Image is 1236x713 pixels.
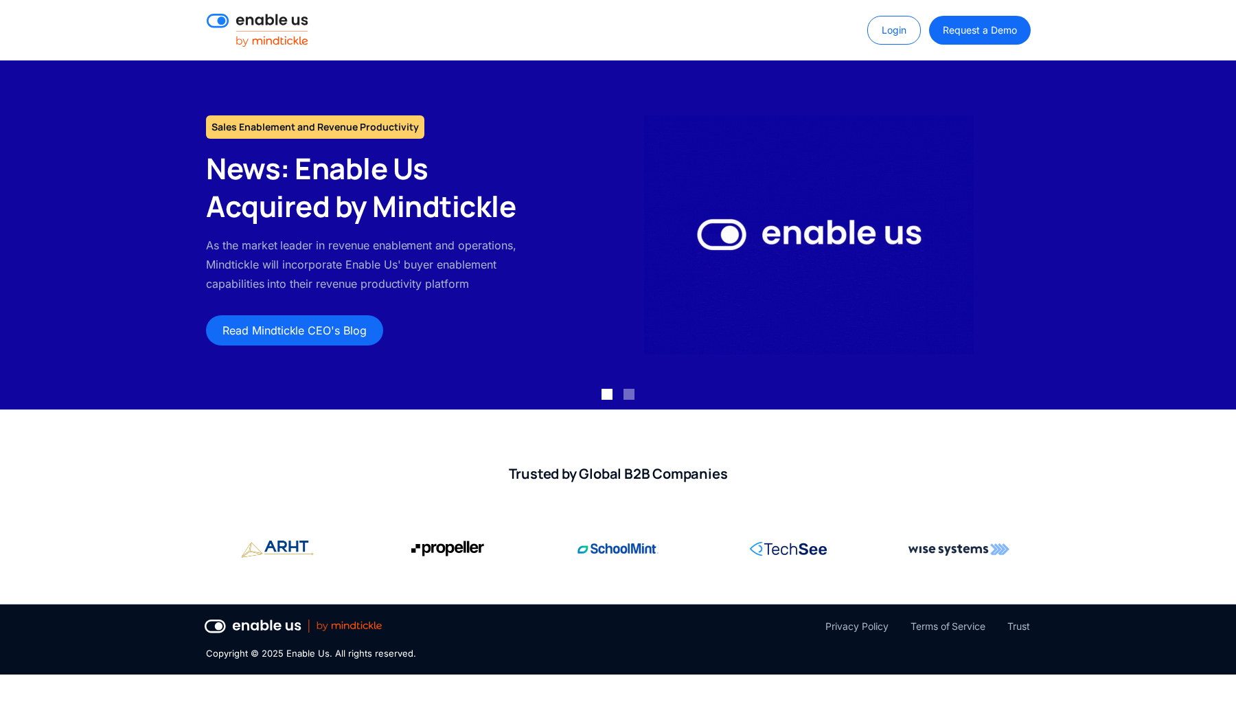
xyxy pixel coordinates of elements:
p: As the market leader in revenue enablement and operations, Mindtickle will incorporate Enable Us'... [206,236,534,293]
img: Enable Us by Mindtickle [644,115,974,354]
a: Read Mindtickle CEO's Blog [206,315,383,346]
a: Terms of Service [911,618,985,635]
a: Privacy Policy [825,618,888,635]
a: Trust [1007,618,1030,635]
h2: Trusted by Global B2B Companies [206,465,1030,483]
img: Propeller Aero corporate logo [411,535,484,563]
div: next slide [1181,60,1236,409]
div: Show slide 2 of 2 [623,389,634,400]
img: Propeller Aero corporate logo [241,535,314,563]
img: RingCentral corporate logo [750,535,827,563]
a: Request a Demo [929,16,1030,45]
img: Wise Systems corporate logo [908,535,1009,563]
a: Login [867,16,921,45]
h1: Sales Enablement and Revenue Productivity [206,115,424,139]
img: SchoolMint corporate logo [577,535,659,563]
div: Copyright © 2025 Enable Us. All rights reserved. [206,647,416,661]
div: Show slide 1 of 2 [602,389,613,400]
h2: News: Enable Us Acquired by Mindtickle [206,150,534,225]
iframe: Qualified Messenger [1222,699,1236,713]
